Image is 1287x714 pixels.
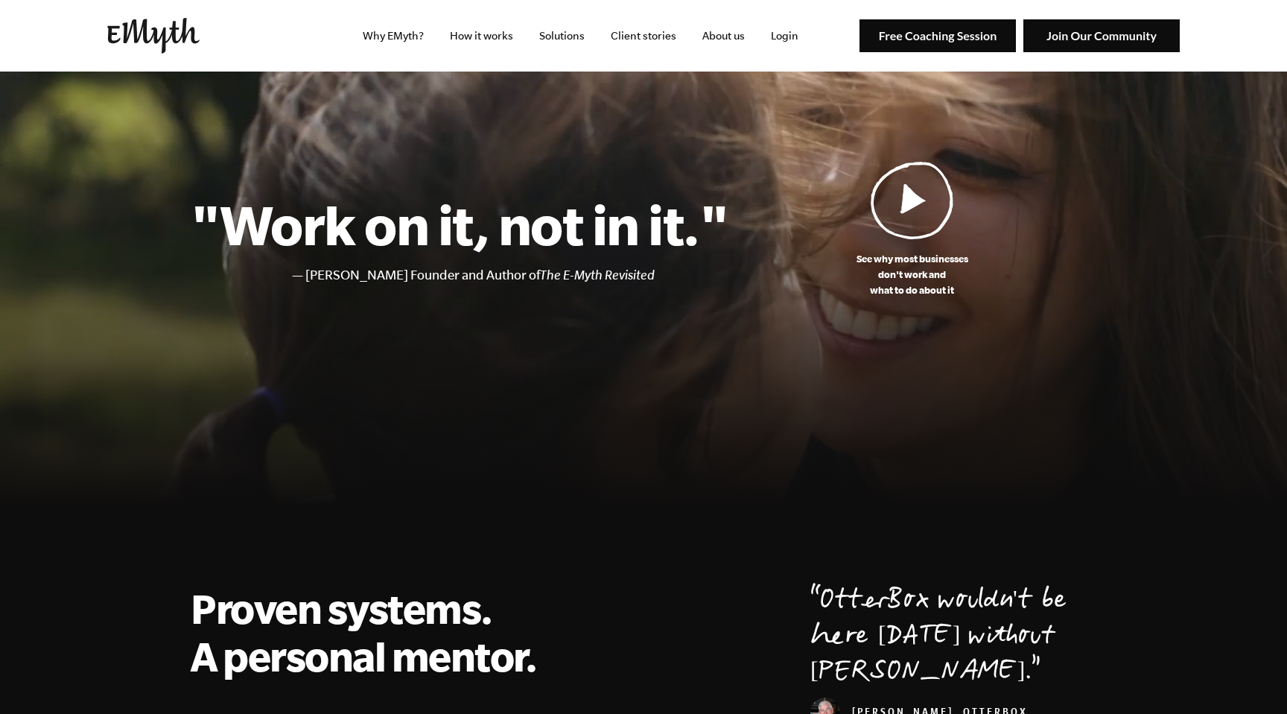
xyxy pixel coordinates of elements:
p: See why most businesses don't work and what to do about it [728,251,1096,298]
p: OtterBox wouldn't be here [DATE] without [PERSON_NAME]. [810,584,1096,692]
li: [PERSON_NAME] Founder and Author of [305,265,728,286]
h1: "Work on it, not in it." [191,192,728,257]
img: EMyth [107,18,200,54]
i: The E-Myth Revisited [540,268,655,282]
img: Play Video [871,161,954,239]
img: Join Our Community [1023,19,1180,53]
h2: Proven systems. A personal mentor. [191,584,554,680]
img: Free Coaching Session [859,19,1016,53]
a: See why most businessesdon't work andwhat to do about it [728,161,1096,298]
